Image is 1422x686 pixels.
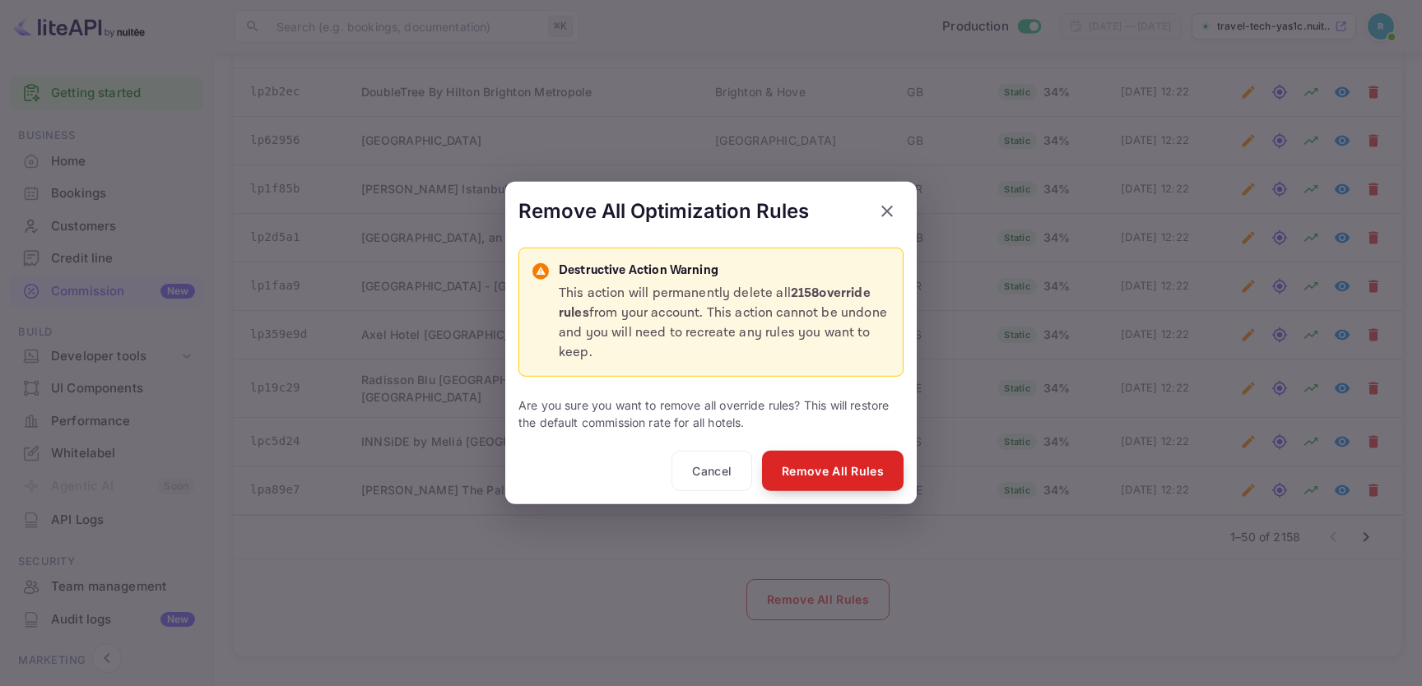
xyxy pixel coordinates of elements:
[559,283,890,362] p: This action will permanently delete all from your account. This action cannot be undone and you w...
[559,284,871,321] strong: 2158 override rule s
[518,198,809,225] h5: Remove All Optimization Rules
[671,450,752,491] button: Cancel
[536,264,546,279] p: ⚠
[559,262,890,280] p: Destructive Action Warning
[762,450,904,491] button: Remove All Rules
[518,396,904,430] p: Are you sure you want to remove all override rules? This will restore the default commission rate...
